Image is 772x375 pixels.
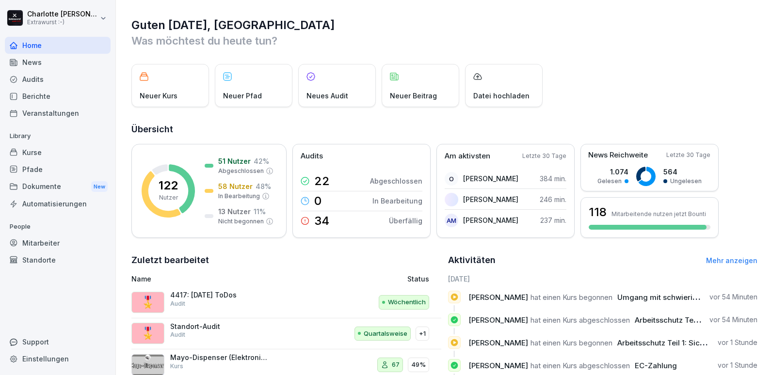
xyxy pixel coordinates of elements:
p: Wöchentlich [388,297,426,307]
a: Automatisierungen [5,195,111,212]
p: Ungelesen [670,177,702,186]
h3: 118 [589,204,607,220]
a: 🎖️4417: [DATE] ToDosAuditWöchentlich [131,287,441,318]
span: hat einen Kurs begonnen [531,293,612,302]
h2: Zuletzt bearbeitet [131,253,441,267]
a: News [5,54,111,71]
a: Pfade [5,161,111,178]
span: hat einen Kurs abgeschlossen [531,361,630,370]
p: 0 [314,195,322,207]
p: 58 Nutzer [218,181,253,191]
p: Standort-Audit [170,322,267,331]
p: Gelesen [597,177,622,186]
p: vor 54 Minuten [709,292,757,302]
p: 1.074 [597,167,628,177]
p: Was möchtest du heute tun? [131,33,757,48]
a: Kurse [5,144,111,161]
span: [PERSON_NAME] [468,293,528,302]
a: Berichte [5,88,111,105]
p: [PERSON_NAME] [463,194,518,204]
a: Mehr anzeigen [706,256,757,265]
span: [PERSON_NAME] [468,315,528,325]
div: AM [445,214,458,227]
p: Audit [170,299,185,308]
p: Library [5,128,111,144]
a: 🎖️Standort-AuditAuditQuartalsweise+1 [131,318,441,350]
p: 384 min. [540,173,566,184]
p: Kurs [170,362,183,371]
p: Mitarbeitende nutzen jetzt Bounti [611,210,706,218]
p: 🎖️ [141,325,155,342]
p: 42 % [254,156,269,166]
h2: Aktivitäten [448,253,496,267]
p: Neuer Beitrag [390,91,437,101]
p: 22 [314,175,330,187]
p: Neuer Pfad [223,91,262,101]
p: Abgeschlossen [370,176,422,186]
p: Letzte 30 Tage [666,151,710,159]
p: 564 [663,167,702,177]
p: 48 % [256,181,271,191]
p: [PERSON_NAME] [463,173,518,184]
a: Veranstaltungen [5,105,111,122]
span: [PERSON_NAME] [468,338,528,347]
p: Neues Audit [306,91,348,101]
a: Standorte [5,251,111,268]
p: 246 min. [540,194,566,204]
p: Datei hochladen [473,91,530,101]
div: O [445,172,458,186]
p: 67 [392,360,400,370]
p: Audits [301,151,323,162]
p: 51 Nutzer [218,156,251,166]
p: Nicht begonnen [218,217,264,226]
p: People [5,219,111,234]
div: Support [5,333,111,350]
span: Arbeitsschutz Teil 1: Sicherheit [617,338,724,347]
p: 237 min. [540,215,566,225]
p: Extrawurst :-) [27,19,98,26]
p: Neuer Kurs [140,91,177,101]
p: 🎖️ [141,294,155,311]
p: In Bearbeitung [372,196,422,206]
span: Umgang mit schwierigen Kunden [617,293,735,302]
p: Nutzer [159,193,178,202]
p: Überfällig [389,216,422,226]
h6: [DATE] [448,274,758,284]
p: Am aktivsten [445,151,490,162]
p: Name [131,274,322,284]
div: Dokumente [5,178,111,196]
p: Mayo-Dispenser (Elektronisch) [170,353,267,362]
p: +1 [419,329,426,339]
span: hat einen Kurs abgeschlossen [531,315,630,325]
div: New [91,181,108,192]
p: Charlotte [PERSON_NAME] [27,10,98,18]
span: EC-Zahlung [635,361,677,370]
p: vor 1 Stunde [718,338,757,347]
a: Mitarbeiter [5,234,111,251]
h2: Übersicht [131,123,757,136]
span: hat einen Kurs begonnen [531,338,612,347]
p: In Bearbeitung [218,192,260,201]
p: [PERSON_NAME] [463,215,518,225]
p: 49% [411,360,426,370]
p: Audit [170,330,185,339]
div: Audits [5,71,111,88]
p: vor 1 Stunde [718,360,757,370]
p: Status [407,274,429,284]
p: Letzte 30 Tage [522,152,566,160]
a: Einstellungen [5,350,111,367]
p: 34 [314,215,329,227]
p: News Reichweite [588,150,648,161]
span: Arbeitsschutz Teil 1: Sicherheit [635,315,742,325]
a: Home [5,37,111,54]
p: 4417: [DATE] ToDos [170,291,267,299]
h1: Guten [DATE], [GEOGRAPHIC_DATA] [131,17,757,33]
